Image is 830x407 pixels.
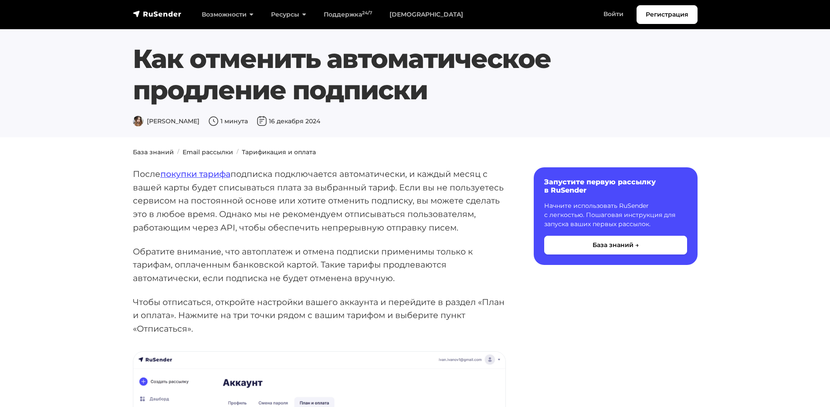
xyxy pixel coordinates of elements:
a: Поддержка24/7 [315,6,381,24]
img: RuSender [133,10,182,18]
nav: breadcrumb [128,148,703,157]
p: Начните использовать RuSender с легкостью. Пошаговая инструкция для запуска ваших первых рассылок. [544,201,687,229]
img: Дата публикации [257,116,267,126]
a: [DEMOGRAPHIC_DATA] [381,6,472,24]
sup: 24/7 [362,10,372,16]
h6: Запустите первую рассылку в RuSender [544,178,687,194]
a: Возможности [193,6,262,24]
a: База знаний [133,148,174,156]
a: Email рассылки [183,148,233,156]
a: Тарификация и оплата [242,148,316,156]
p: Чтобы отписаться, откройте настройки вашего аккаунта и перейдите в раздел «План и оплата». Нажмит... [133,295,506,336]
p: После подписка подключается автоматически, и каждый месяц с вашей карты будет списываться плата з... [133,167,506,234]
p: Обратите внимание, что автоплатеж и отмена подписки применимы только к тарифам, оплаченным банков... [133,245,506,285]
a: Войти [595,5,632,23]
a: Ресурсы [262,6,315,24]
span: 1 минута [208,117,248,125]
h1: Как отменить автоматическое продление подписки [133,43,698,106]
a: Регистрация [637,5,698,24]
span: 16 декабря 2024 [257,117,320,125]
button: База знаний → [544,236,687,254]
span: [PERSON_NAME] [133,117,200,125]
a: Запустите первую рассылку в RuSender Начните использовать RuSender с легкостью. Пошаговая инструк... [534,167,698,265]
img: Время чтения [208,116,219,126]
a: покупки тарифа [160,169,230,179]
